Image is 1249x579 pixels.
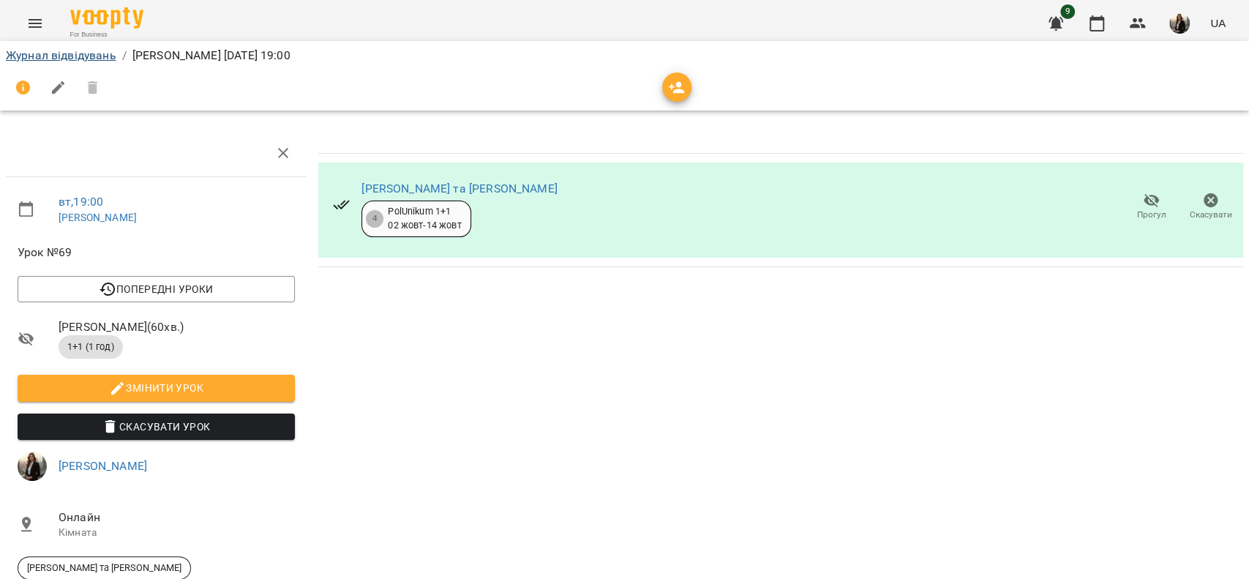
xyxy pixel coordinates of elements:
button: Змінити урок [18,375,295,401]
button: Прогул [1122,187,1181,228]
a: вт , 19:00 [59,195,103,209]
span: [PERSON_NAME] та [PERSON_NAME] [18,561,190,575]
span: Попередні уроки [29,280,283,298]
span: Урок №69 [18,244,295,261]
span: Скасувати [1190,209,1232,221]
p: [PERSON_NAME] [DATE] 19:00 [132,47,290,64]
li: / [122,47,127,64]
p: Кімната [59,526,295,540]
button: Скасувати [1181,187,1240,228]
button: UA [1204,10,1231,37]
span: 9 [1060,4,1075,19]
a: [PERSON_NAME] [59,459,147,473]
span: UA [1210,15,1226,31]
span: 1+1 (1 год) [59,340,123,354]
img: Voopty Logo [70,7,143,29]
img: 91952ddef0f0023157af724e1fee8812.jpg [1169,13,1190,34]
span: Прогул [1137,209,1166,221]
button: Menu [18,6,53,41]
span: Змінити урок [29,379,283,397]
span: Скасувати Урок [29,418,283,436]
img: 91952ddef0f0023157af724e1fee8812.jpg [18,452,47,481]
nav: breadcrumb [6,47,1243,64]
a: [PERSON_NAME] та [PERSON_NAME] [361,182,557,195]
div: PolUnikum 1+1 02 жовт - 14 жовт [388,205,461,232]
a: Журнал відвідувань [6,48,116,62]
button: Скасувати Урок [18,414,295,440]
span: [PERSON_NAME] ( 60 хв. ) [59,318,295,336]
button: Попередні уроки [18,276,295,302]
span: Онлайн [59,509,295,526]
a: [PERSON_NAME] [59,212,137,223]
span: For Business [70,30,143,40]
div: 4 [366,210,383,228]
